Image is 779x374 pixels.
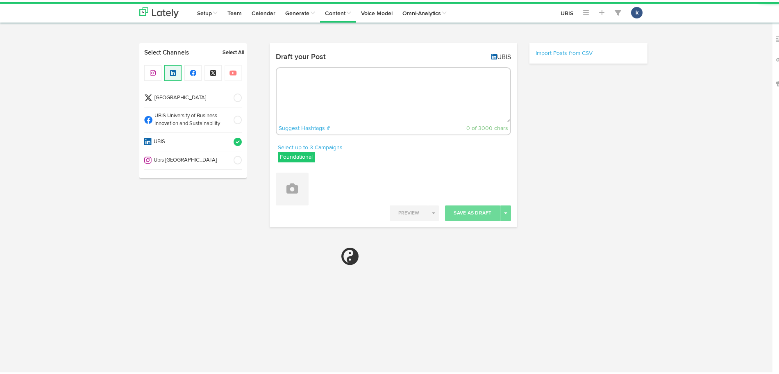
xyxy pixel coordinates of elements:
[152,136,228,144] span: UBIS
[278,150,315,160] label: Foundational
[139,5,179,16] img: logo_lately_bg_light.svg
[152,92,228,100] span: [GEOGRAPHIC_DATA]
[152,155,228,162] span: Ubis [GEOGRAPHIC_DATA]
[491,52,511,59] di-null: UBIS
[466,123,508,129] span: 0 of 3000 chars
[152,110,228,125] span: UBIS University of Business Innovation and Sustainability
[139,47,218,55] a: Select Channels
[276,51,326,59] h4: Draft your Post
[278,141,343,150] a: Select up to 3 Campaigns
[223,47,244,55] a: Select All
[445,203,500,219] button: Save As Draft
[536,48,593,54] a: Import Posts from CSV
[631,5,643,16] button: k
[390,203,428,219] button: Preview
[279,123,330,129] a: Suggest Hashtags #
